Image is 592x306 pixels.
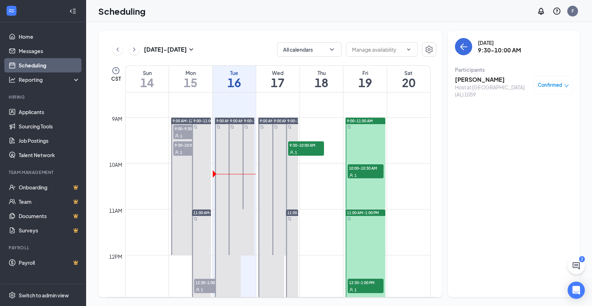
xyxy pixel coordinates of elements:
[459,42,468,51] svg: ArrowLeft
[455,84,530,98] div: Host at [GEOGRAPHIC_DATA] (AL) 1059
[9,169,79,175] div: Team Management
[352,46,403,53] input: Manage availability
[19,76,80,83] div: Reporting
[19,255,80,270] a: PayrollCrown
[455,66,573,73] div: Participants
[244,125,248,129] svg: Sync
[354,173,357,178] span: 1
[300,69,343,76] div: Thu
[9,292,16,299] svg: Settings
[126,66,169,92] a: September 14, 2025
[478,39,521,46] div: [DATE]
[422,42,436,57] button: Settings
[126,69,169,76] div: Sun
[347,217,351,221] svg: Sync
[126,76,169,89] h1: 14
[19,148,80,162] a: Talent Network
[260,118,290,123] span: 9:00 AM-1:00 PM
[579,256,585,262] div: 2
[260,125,264,129] svg: Sync
[19,133,80,148] a: Job Postings
[406,47,412,52] svg: ChevronDown
[187,45,196,54] svg: SmallChevronDown
[175,134,179,138] svg: User
[108,207,124,215] div: 11am
[230,125,234,129] svg: Sync
[537,7,545,15] svg: Notifications
[300,76,343,89] h1: 18
[196,288,200,292] svg: User
[455,38,472,55] button: back-button
[425,45,433,54] svg: Settings
[194,125,197,129] svg: Sync
[354,287,357,292] span: 1
[173,141,209,149] span: 9:30-10:00 AM
[9,245,79,251] div: Payroll
[19,29,80,44] a: Home
[288,125,291,129] svg: Sync
[244,118,270,123] span: 9:00-11:00 AM
[277,42,342,57] button: All calendarsChevronDown
[274,125,278,129] svg: Sync
[114,45,121,54] svg: ChevronLeft
[349,173,353,178] svg: User
[8,7,15,14] svg: WorkstreamLogo
[112,66,120,75] svg: Clock
[213,66,256,92] a: September 16, 2025
[9,76,16,83] svg: Analysis
[98,5,146,17] h1: Scheduling
[256,69,300,76] div: Wed
[572,8,574,14] div: F
[290,150,294,155] svg: User
[111,75,121,82] span: CST
[193,118,219,123] span: 9:00-11:00 AM
[144,46,187,53] h3: [DATE] - [DATE]
[19,58,80,72] a: Scheduling
[19,223,80,237] a: SurveysCrown
[19,180,80,194] a: OnboardingCrown
[193,210,225,215] span: 11:00 AM-1:00 PM
[19,44,80,58] a: Messages
[572,262,581,270] svg: ChatActive
[194,279,230,286] span: 12:30-1:00 PM
[19,194,80,209] a: TeamCrown
[173,125,209,132] span: 9:00-9:30 AM
[274,118,306,123] span: 9:00 AM-12:00 PM
[112,44,123,55] button: ChevronLeft
[19,119,80,133] a: Sourcing Tools
[347,210,379,215] span: 11:00 AM-1:00 PM
[108,253,124,260] div: 12pm
[347,125,351,129] svg: Sync
[217,125,220,129] svg: Sync
[568,282,585,299] div: Open Intercom Messenger
[173,118,205,123] span: 9:00 AM-12:00 PM
[69,8,76,15] svg: Collapse
[9,94,79,100] div: Hiring
[288,217,291,221] svg: Sync
[111,115,124,123] div: 9am
[387,76,430,89] h1: 20
[295,150,297,155] span: 1
[349,288,353,292] svg: User
[287,210,319,215] span: 11:00 AM-1:30 PM
[553,7,561,15] svg: QuestionInfo
[108,161,124,169] div: 10am
[19,209,80,223] a: DocumentsCrown
[478,46,521,54] h3: 9:30-10:00 AM
[131,45,138,54] svg: ChevronRight
[538,81,562,89] span: Confirmed
[343,69,387,76] div: Fri
[564,83,569,88] span: down
[348,279,384,286] span: 12:30-1:00 PM
[287,118,313,123] span: 9:00-11:00 AM
[180,150,182,155] span: 1
[129,44,140,55] button: ChevronRight
[194,217,197,221] svg: Sync
[347,118,373,123] span: 9:00-11:00 AM
[169,76,212,89] h1: 15
[201,287,203,292] span: 1
[180,133,182,138] span: 1
[19,292,69,299] div: Switch to admin view
[169,69,212,76] div: Mon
